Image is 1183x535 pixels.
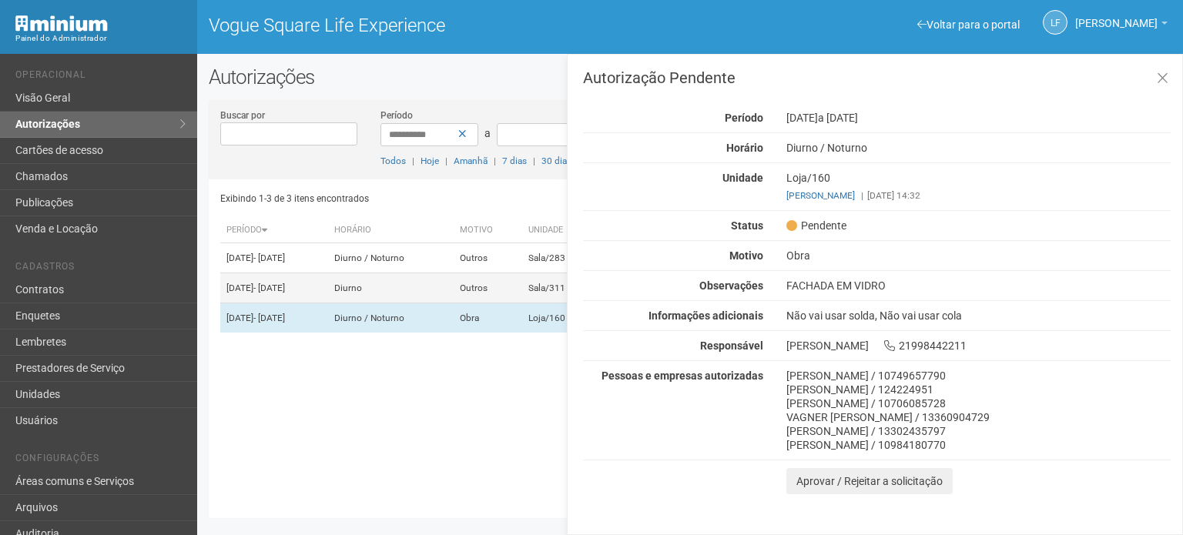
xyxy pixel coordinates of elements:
[1043,10,1067,35] a: LF
[722,172,763,184] strong: Unidade
[786,396,1171,410] div: [PERSON_NAME] / 10706085728
[786,219,846,232] span: Pendente
[786,190,855,201] a: [PERSON_NAME]
[775,141,1182,155] div: Diurno / Noturno
[726,142,763,154] strong: Horário
[786,383,1171,396] div: [PERSON_NAME] / 124224951
[775,249,1182,262] div: Obra
[786,189,1171,202] div: [DATE] 14:32
[861,190,863,201] span: |
[15,15,108,32] img: Minium
[533,155,535,166] span: |
[818,112,858,124] span: a [DATE]
[454,243,523,273] td: Outros
[328,243,454,273] td: Diurno / Noturno
[583,70,1171,85] h3: Autorização Pendente
[775,339,1182,353] div: [PERSON_NAME] 21998442211
[253,313,285,323] span: - [DATE]
[775,111,1182,125] div: [DATE]
[421,155,439,166] a: Hoje
[454,155,488,166] a: Amanhã
[775,171,1182,202] div: Loja/160
[220,243,328,273] td: [DATE]
[1075,2,1158,29] span: Letícia Florim
[380,155,406,166] a: Todos
[253,283,285,293] span: - [DATE]
[328,303,454,333] td: Diurno / Noturno
[917,18,1020,31] a: Voltar para o portal
[522,273,597,303] td: Sala/311
[454,303,523,333] td: Obra
[15,261,186,277] li: Cadastros
[786,468,953,494] button: Aprovar / Rejeitar a solicitação
[729,249,763,262] strong: Motivo
[786,424,1171,438] div: [PERSON_NAME] / 13302435797
[725,112,763,124] strong: Período
[522,243,597,273] td: Sala/283
[699,279,763,292] strong: Observações
[484,127,491,139] span: a
[445,155,447,166] span: |
[786,369,1171,383] div: [PERSON_NAME] / 10749657790
[253,252,285,263] span: - [DATE]
[648,309,763,322] strong: Informações adicionais
[454,273,523,303] td: Outros
[502,155,527,166] a: 7 dias
[220,273,328,303] td: [DATE]
[541,155,571,166] a: 30 dias
[786,410,1171,424] div: VAGNER [PERSON_NAME] / 13360904729
[454,218,523,243] th: Motivo
[15,453,186,469] li: Configurações
[220,303,328,333] td: [DATE]
[15,69,186,85] li: Operacional
[522,303,597,333] td: Loja/160
[328,218,454,243] th: Horário
[15,32,186,45] div: Painel do Administrador
[328,273,454,303] td: Diurno
[700,339,763,352] strong: Responsável
[1075,19,1168,32] a: [PERSON_NAME]
[775,279,1182,293] div: FACHADA EM VIDRO
[775,309,1182,323] div: Não vai usar solda, Não vai usar cola
[786,438,1171,452] div: [PERSON_NAME] / 10984180770
[412,155,414,166] span: |
[731,219,763,232] strong: Status
[602,369,763,382] strong: Pessoas e empresas autorizadas
[220,218,328,243] th: Período
[209,65,1171,89] h2: Autorizações
[220,109,265,122] label: Buscar por
[220,187,686,210] div: Exibindo 1-3 de 3 itens encontrados
[522,218,597,243] th: Unidade
[209,15,679,35] h1: Vogue Square Life Experience
[494,155,496,166] span: |
[380,109,413,122] label: Período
